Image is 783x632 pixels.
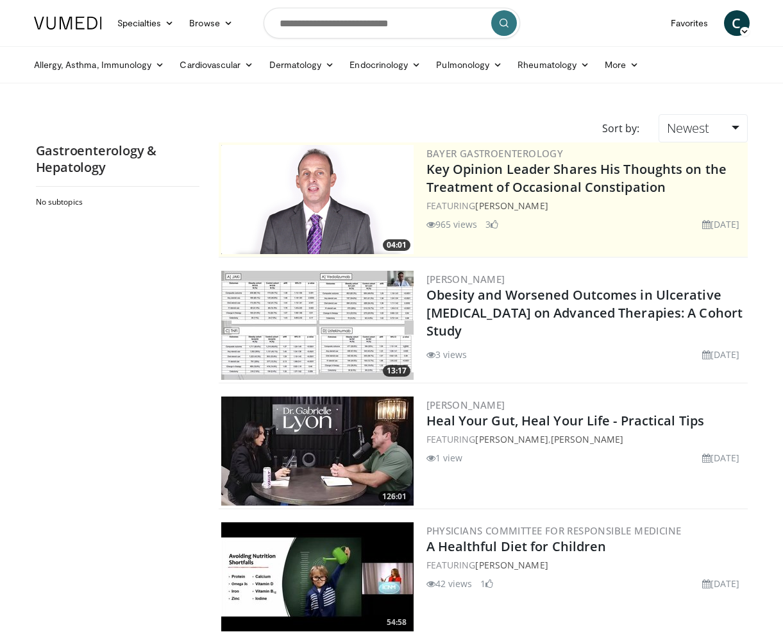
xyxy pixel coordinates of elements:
[663,10,716,36] a: Favorites
[426,538,607,555] a: A Healthful Diet for Children
[426,412,705,429] a: Heal Your Gut, Heal Your Life - Practical Tips
[485,218,498,231] li: 3
[551,433,623,445] a: [PERSON_NAME]
[426,218,478,231] li: 965 views
[426,286,743,339] a: Obesity and Worsened Outcomes in Ulcerative [MEDICAL_DATA] on Advanced Therapies: A Cohort Study
[383,365,410,377] span: 13:17
[262,52,342,78] a: Dermatology
[221,271,414,380] img: 1a58fa6e-26b1-406a-bf5b-b965548a4687.300x170_q85_crop-smart_upscale.jpg
[383,239,410,251] span: 04:01
[181,10,240,36] a: Browse
[378,491,410,502] span: 126:01
[221,271,414,380] a: 13:17
[264,8,520,38] input: Search topics, interventions
[221,522,414,631] img: 5184f339-d0ad-4378-8a16-704b6409913e.300x170_q85_crop-smart_upscale.jpg
[475,433,548,445] a: [PERSON_NAME]
[221,397,414,506] a: 126:01
[702,577,740,590] li: [DATE]
[428,52,510,78] a: Pulmonology
[597,52,646,78] a: More
[426,558,745,572] div: FEATURING
[475,200,548,212] a: [PERSON_NAME]
[667,119,709,137] span: Newest
[34,17,102,30] img: VuMedi Logo
[426,199,745,212] div: FEATURING
[110,10,182,36] a: Specialties
[36,142,199,176] h2: Gastroenterology & Hepatology
[480,577,493,590] li: 1
[221,397,414,506] img: 5f026018-7307-461d-9071-eed03ebd9b2e.300x170_q85_crop-smart_upscale.jpg
[426,273,505,286] a: [PERSON_NAME]
[593,114,649,142] div: Sort by:
[702,218,740,231] li: [DATE]
[426,577,473,590] li: 42 views
[221,145,414,254] img: 9828b8df-38ad-4333-b93d-bb657251ca89.png.300x170_q85_crop-smart_upscale.png
[26,52,173,78] a: Allergy, Asthma, Immunology
[724,10,750,36] a: C
[221,145,414,254] a: 04:01
[426,147,564,160] a: Bayer Gastroenterology
[510,52,597,78] a: Rheumatology
[426,160,727,196] a: Key Opinion Leader Shares His Thoughts on the Treatment of Occasional Constipation
[426,524,682,537] a: Physicians Committee for Responsible Medicine
[383,617,410,628] span: 54:58
[702,451,740,465] li: [DATE]
[172,52,261,78] a: Cardiovascular
[659,114,747,142] a: Newest
[426,348,467,361] li: 3 views
[342,52,428,78] a: Endocrinology
[426,432,745,446] div: FEATURING ,
[426,451,463,465] li: 1 view
[221,522,414,631] a: 54:58
[36,197,196,207] h2: No subtopics
[426,398,505,411] a: [PERSON_NAME]
[475,559,548,571] a: [PERSON_NAME]
[702,348,740,361] li: [DATE]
